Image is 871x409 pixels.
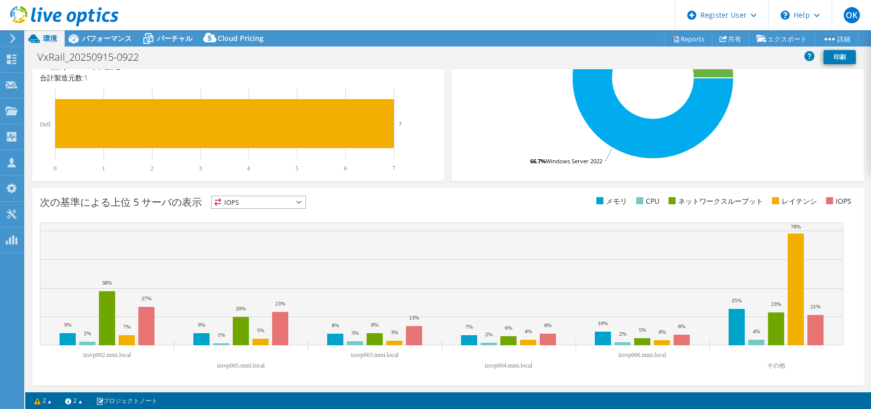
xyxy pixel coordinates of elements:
text: 8% [332,322,339,328]
text: 3 [199,165,202,172]
text: 27% [141,295,151,301]
text: 5% [257,327,265,333]
h1: VxRail_20250915-0922 [33,52,155,63]
text: 4% [525,328,532,334]
a: Reports [664,31,712,47]
a: 共有 [712,31,749,47]
li: CPU [634,196,659,207]
text: その他 [767,362,785,369]
text: 2 [150,165,153,172]
a: プロジェクトノート [89,394,165,407]
text: 3% [351,330,359,336]
text: 0 [54,165,57,172]
text: 5 [295,165,298,172]
svg: \n [781,11,790,20]
text: 23% [275,300,285,306]
text: 9% [198,322,206,328]
text: 78% [791,223,801,230]
text: 8% [544,322,552,328]
li: レイテンシ [770,196,817,207]
text: 10% [598,320,608,326]
text: 2% [485,331,493,337]
text: 8% [678,323,686,329]
tspan: Windows Server 2022 [546,157,602,165]
tspan: 66.7% [530,157,546,165]
span: 1 [84,73,88,82]
span: Cloud Pricing [218,33,264,43]
text: 7% [123,324,131,330]
text: 21% [810,303,821,309]
span: 環境 [43,33,57,43]
text: 6% [505,325,513,331]
text: 20% [236,305,246,311]
text: 1 [102,165,105,172]
a: 印刷 [824,50,856,64]
text: 3% [391,329,398,335]
text: izsvp004.mmi.local [485,362,533,369]
text: 9% [64,322,72,328]
text: 23% [771,301,781,307]
text: 6 [344,165,347,172]
span: バーチャル [157,33,192,43]
text: 4% [658,329,666,335]
text: 4 [247,165,250,172]
text: 38% [102,280,112,286]
text: 1% [218,332,225,338]
text: izsvp002.mmi.local [83,351,131,358]
text: 5% [639,327,646,333]
text: 25% [732,297,742,303]
li: ネットワークスループット [666,196,763,207]
text: izsvp005.mmi.local [217,362,265,369]
text: 4% [753,328,760,334]
text: 2% [619,331,627,337]
text: izsvp003.mmi.local [351,351,399,358]
text: 13% [409,314,419,321]
span: IOPS [212,196,305,208]
span: パフォーマンス [82,33,132,43]
text: 7% [466,324,473,330]
text: 8% [371,322,379,328]
li: メモリ [594,196,627,207]
text: Dell [40,121,50,128]
text: 7 [392,165,395,172]
text: 7 [399,121,402,127]
text: 2% [84,330,91,336]
h4: 合計製造元数: [40,72,437,83]
a: 2 [58,394,89,407]
h3: 上位サーバ製造元 [40,60,121,71]
span: OK [844,7,860,23]
li: IOPS [824,196,851,207]
a: 2 [27,394,59,407]
a: 詳細 [814,31,858,47]
text: izsvp006.mmi.local [619,351,667,358]
a: エクスポート [749,31,815,47]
